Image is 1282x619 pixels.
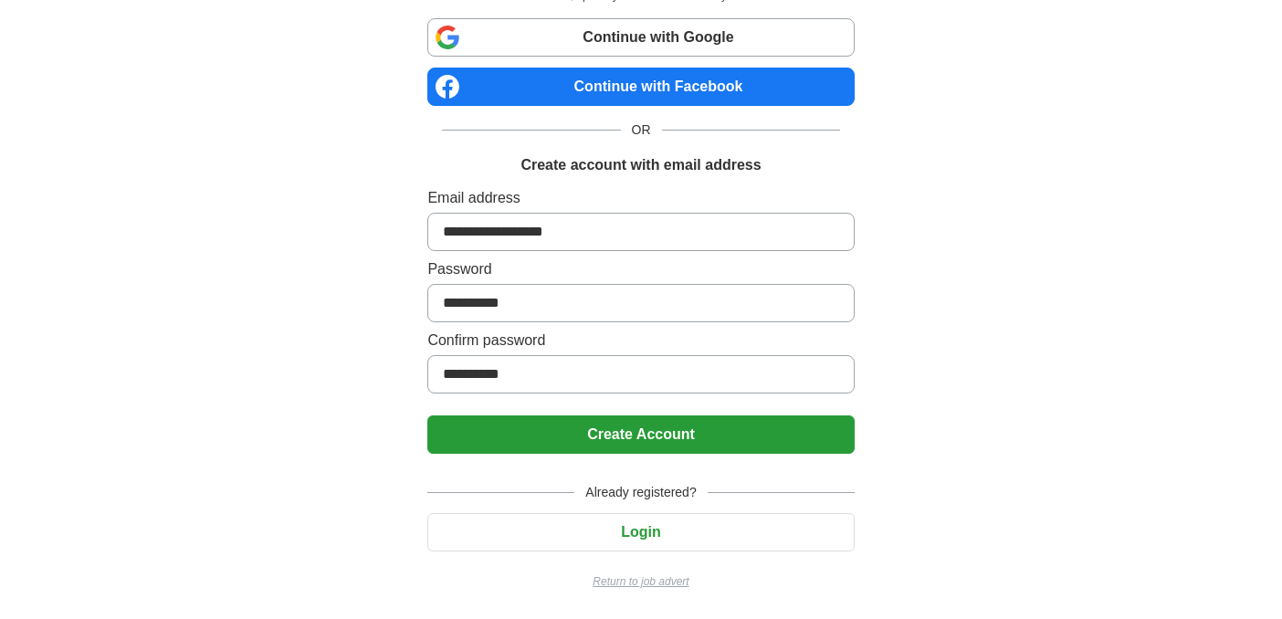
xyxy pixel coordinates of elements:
[574,483,707,502] span: Already registered?
[427,187,854,209] label: Email address
[520,154,761,176] h1: Create account with email address
[427,18,854,57] a: Continue with Google
[427,573,854,590] a: Return to job advert
[427,258,854,280] label: Password
[427,513,854,551] button: Login
[427,68,854,106] a: Continue with Facebook
[427,415,854,454] button: Create Account
[621,121,662,140] span: OR
[427,330,854,351] label: Confirm password
[427,524,854,540] a: Login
